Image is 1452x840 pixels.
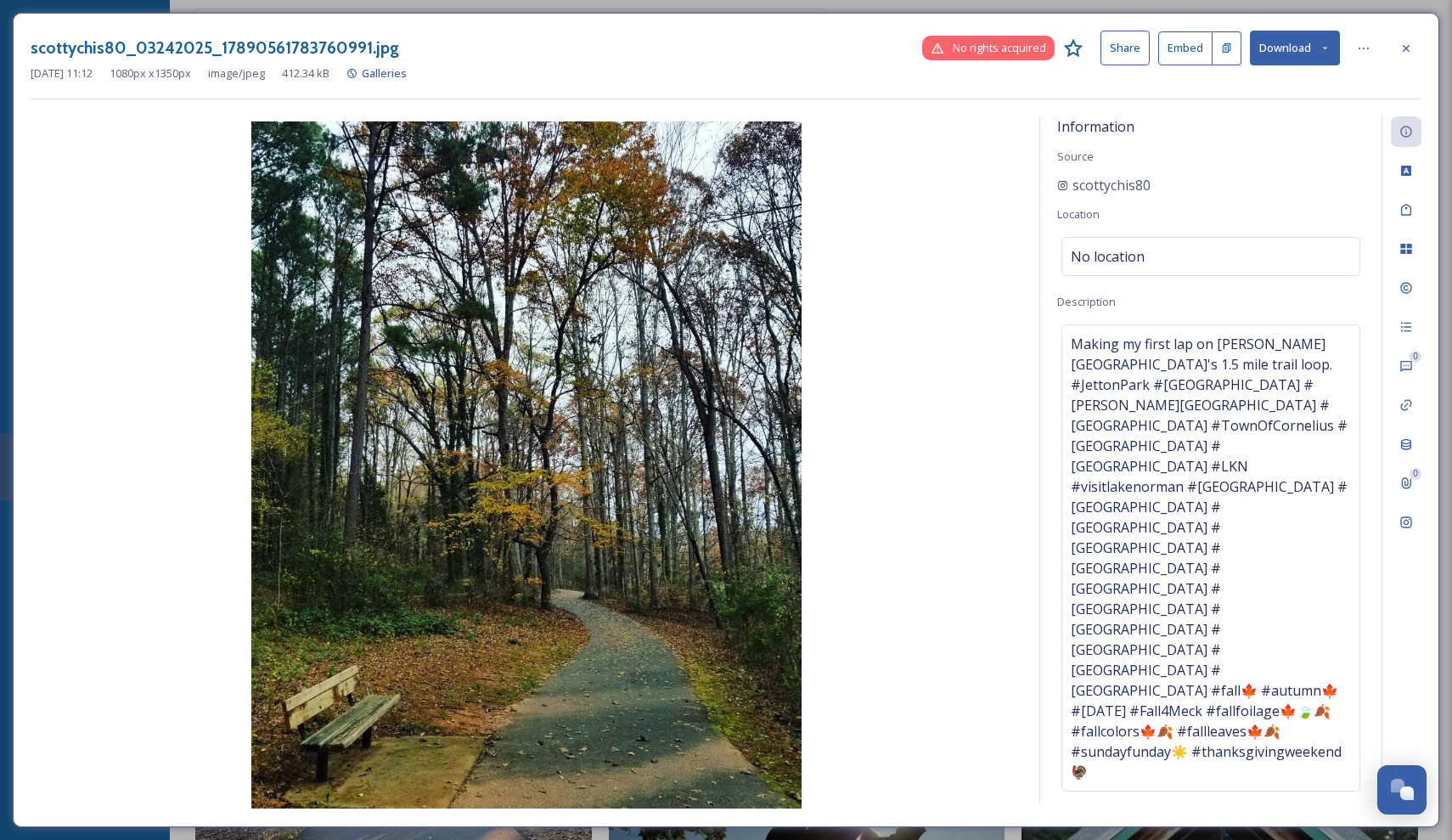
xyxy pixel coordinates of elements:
[31,121,1022,809] img: ea305314-b522-d633-48a0-45f9c6461edf.jpg
[1158,31,1213,65] button: Embed
[31,36,399,60] h3: scottychis80_03242025_17890561783760991.jpg
[282,65,329,82] span: 412.34 kB
[31,65,93,82] span: [DATE] 11:12
[1410,351,1421,363] div: 0
[1057,206,1100,222] span: Location
[1100,31,1150,65] button: Share
[1250,31,1340,65] button: Download
[1057,294,1116,309] span: Description
[1071,334,1351,782] span: Making my first lap on [PERSON_NAME][GEOGRAPHIC_DATA]'s 1.5 mile trail loop. #JettonPark #[GEOGRA...
[1057,117,1134,136] span: Information
[362,65,407,81] span: Galleries
[1071,246,1145,267] span: No location
[208,65,265,82] span: image/jpeg
[1377,765,1427,815] button: Open Chat
[110,65,191,82] span: 1080 px x 1350 px
[1072,175,1151,195] span: scottychis80
[1057,175,1151,195] a: scottychis80
[1410,468,1421,480] div: 0
[1057,149,1094,164] span: Source
[953,40,1046,56] span: No rights acquired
